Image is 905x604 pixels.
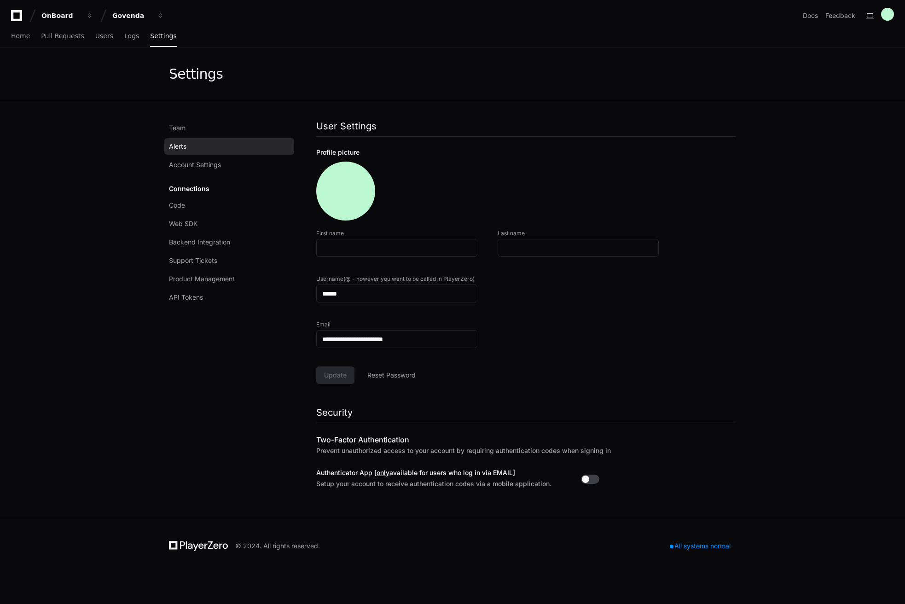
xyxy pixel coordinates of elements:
div: © 2024. All rights reserved. [235,541,320,551]
span: Code [169,201,185,210]
span: Support Tickets [169,256,217,265]
a: Backend Integration [164,234,294,250]
div: OnBoard [41,11,81,20]
button: Feedback [825,11,855,20]
a: API Tokens [164,289,294,306]
h1: User Settings [316,120,377,133]
span: Backend Integration [169,238,230,247]
h2: Two-Factor Authentication [316,434,736,445]
span: Settings [150,33,176,39]
a: Users [95,26,113,47]
a: Settings [150,26,176,47]
span: Pull Requests [41,33,84,39]
a: Alerts [164,138,294,155]
a: Team [164,120,294,136]
label: First name [316,230,493,237]
u: only [377,469,389,476]
a: Logs [124,26,139,47]
span: Product Management [169,274,235,284]
span: Account Settings [169,160,221,169]
p: Setup your account to receive authentication codes via a mobile application. [316,478,551,489]
a: Support Tickets [164,252,294,269]
span: Web SDK [169,219,197,228]
h3: Authenticator App [ available for users who log in via EMAIL] [316,467,551,478]
div: Govenda [112,11,152,20]
button: OnBoard [38,7,97,24]
a: Docs [803,11,818,20]
p: Prevent unauthorized access to your account by requiring authentication codes when signing in [316,445,736,456]
button: Reset Password [354,366,428,384]
div: All systems normal [664,540,736,552]
h1: Security [316,406,736,419]
span: Team [169,123,186,133]
span: Alerts [169,142,186,151]
label: Last name [498,230,674,237]
a: Web SDK [164,215,294,232]
span: Reset Password [362,371,420,380]
span: (@ - however you want to be called in PlayerZero) [343,275,475,282]
a: Account Settings [164,157,294,173]
label: Username [316,275,493,283]
span: API Tokens [169,293,203,302]
a: Home [11,26,30,47]
a: Pull Requests [41,26,84,47]
div: Profile picture [316,148,736,157]
a: Code [164,197,294,214]
div: Settings [169,66,223,82]
a: Product Management [164,271,294,287]
span: Logs [124,33,139,39]
span: Users [95,33,113,39]
label: Email [316,321,493,328]
span: Home [11,33,30,39]
button: Govenda [109,7,168,24]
